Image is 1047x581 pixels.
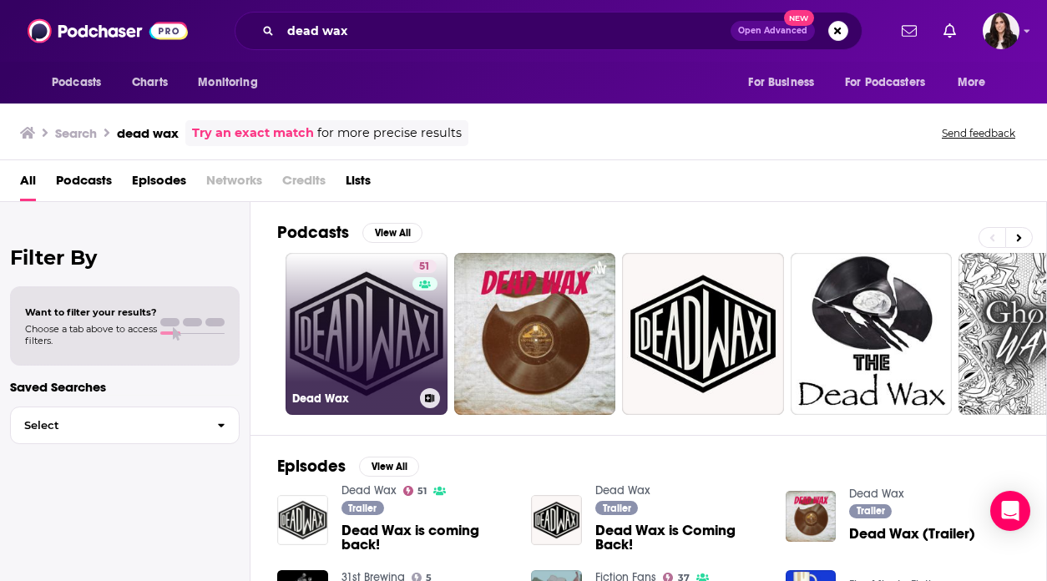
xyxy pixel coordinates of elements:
button: open menu [186,67,279,99]
a: PodcastsView All [277,222,422,243]
span: Select [11,420,204,431]
a: 51Dead Wax [286,253,448,415]
span: For Business [748,71,814,94]
h3: Search [55,125,97,141]
span: Logged in as RebeccaShapiro [983,13,1019,49]
a: Episodes [132,167,186,201]
button: Send feedback [937,126,1020,140]
span: for more precise results [317,124,462,143]
a: Dead Wax is Coming Back! [595,523,766,552]
span: Credits [282,167,326,201]
h2: Episodes [277,456,346,477]
button: View All [359,457,419,477]
a: Dead Wax [595,483,650,498]
button: open menu [834,67,949,99]
a: Lists [346,167,371,201]
button: Open AdvancedNew [731,21,815,41]
button: open menu [40,67,123,99]
p: Saved Searches [10,379,240,395]
a: Charts [121,67,178,99]
span: Podcasts [52,71,101,94]
a: Dead Wax (Trailer) [849,527,975,541]
a: 51 [403,486,427,496]
a: Try an exact match [192,124,314,143]
span: Monitoring [198,71,257,94]
button: Show profile menu [983,13,1019,49]
img: Podchaser - Follow, Share and Rate Podcasts [28,15,188,47]
button: open menu [736,67,835,99]
span: Trailer [603,503,631,513]
span: Choose a tab above to access filters. [25,323,157,346]
h3: Dead Wax [292,392,413,406]
a: Show notifications dropdown [895,17,923,45]
span: 51 [417,488,427,495]
img: User Profile [983,13,1019,49]
button: View All [362,223,422,243]
img: Dead Wax (Trailer) [786,491,837,542]
button: open menu [946,67,1007,99]
span: Charts [132,71,168,94]
h2: Podcasts [277,222,349,243]
a: Dead Wax [849,487,904,501]
a: All [20,167,36,201]
span: For Podcasters [845,71,925,94]
span: 51 [419,259,430,275]
div: Open Intercom Messenger [990,491,1030,531]
a: 51 [412,260,437,273]
button: Select [10,407,240,444]
img: Dead Wax is coming back! [277,495,328,546]
span: Trailer [348,503,377,513]
span: Networks [206,167,262,201]
span: New [784,10,814,26]
span: Open Advanced [738,27,807,35]
a: Show notifications dropdown [937,17,963,45]
span: More [958,71,986,94]
a: Dead Wax [341,483,397,498]
img: Dead Wax is Coming Back! [531,495,582,546]
h2: Filter By [10,245,240,270]
a: Dead Wax is coming back! [341,523,512,552]
div: Search podcasts, credits, & more... [235,12,862,50]
input: Search podcasts, credits, & more... [281,18,731,44]
h3: dead wax [117,125,179,141]
span: Trailer [857,506,885,516]
span: Want to filter your results? [25,306,157,318]
a: EpisodesView All [277,456,419,477]
a: Podcasts [56,167,112,201]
